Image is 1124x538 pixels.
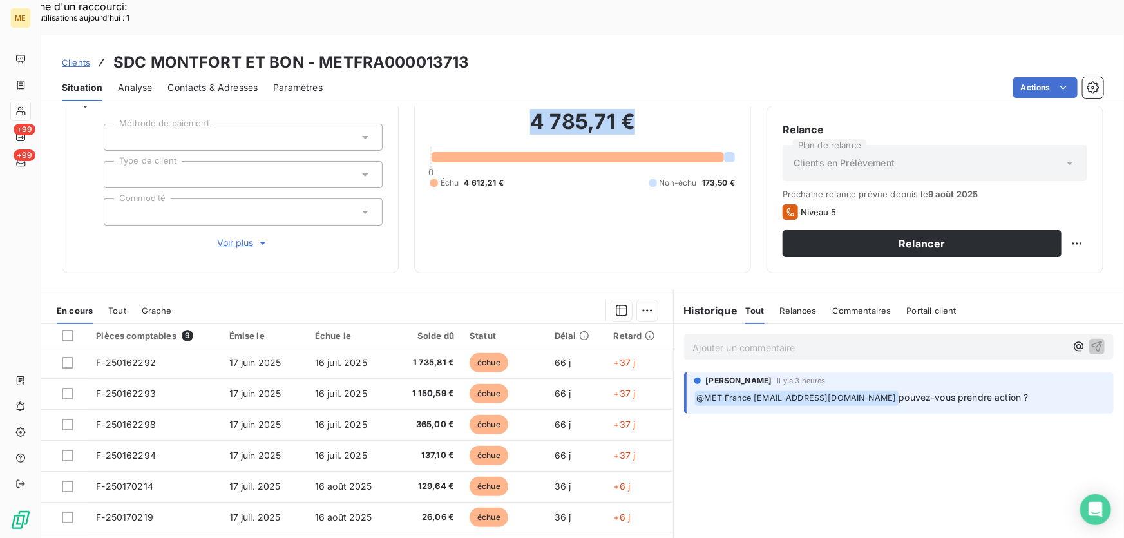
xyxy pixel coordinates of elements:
[794,157,895,169] span: Clients en Prélèvement
[660,177,697,189] span: Non-échu
[115,131,125,143] input: Ajouter une valeur
[229,388,281,399] span: 17 juin 2025
[14,124,35,135] span: +99
[614,388,636,399] span: +37 j
[745,305,765,316] span: Tout
[614,512,631,523] span: +6 j
[315,331,385,341] div: Échue le
[783,122,1087,137] h6: Relance
[113,51,470,74] h3: SDC MONTFORT ET BON - METFRA000013713
[142,305,172,316] span: Graphe
[907,305,957,316] span: Portail client
[229,357,281,368] span: 17 juin 2025
[674,303,738,318] h6: Historique
[464,177,504,189] span: 4 612,21 €
[470,353,508,372] span: échue
[614,357,636,368] span: +37 j
[62,81,102,94] span: Situation
[167,81,258,94] span: Contacts & Adresses
[614,481,631,492] span: +6 j
[614,331,665,341] div: Retard
[470,446,508,465] span: échue
[62,56,90,69] a: Clients
[115,206,125,218] input: Ajouter une valeur
[555,419,571,430] span: 66 j
[555,388,571,399] span: 66 j
[315,450,367,461] span: 16 juil. 2025
[315,388,367,399] span: 16 juil. 2025
[115,169,125,180] input: Ajouter une valeur
[555,450,571,461] span: 66 j
[108,305,126,316] span: Tout
[470,477,508,496] span: échue
[10,126,30,147] a: +99
[695,391,899,406] span: @ MET France [EMAIL_ADDRESS][DOMAIN_NAME]
[780,305,817,316] span: Relances
[96,450,156,461] span: F-250162294
[315,481,372,492] span: 16 août 2025
[401,480,454,493] span: 129,64 €
[401,449,454,462] span: 137,10 €
[229,450,281,461] span: 17 juin 2025
[96,512,153,523] span: F-250170219
[614,419,636,430] span: +37 j
[777,377,826,385] span: il y a 3 heures
[783,189,1087,199] span: Prochaine relance prévue depuis le
[57,305,93,316] span: En cours
[96,388,156,399] span: F-250162293
[14,149,35,161] span: +99
[401,356,454,369] span: 1 735,81 €
[430,109,735,148] h2: 4 785,71 €
[315,357,367,368] span: 16 juil. 2025
[401,418,454,431] span: 365,00 €
[555,357,571,368] span: 66 j
[470,384,508,403] span: échue
[1080,494,1111,525] div: Open Intercom Messenger
[118,81,152,94] span: Analyse
[702,177,735,189] span: 173,50 €
[315,512,372,523] span: 16 août 2025
[229,481,281,492] span: 17 juil. 2025
[401,331,454,341] div: Solde dû
[182,330,193,341] span: 9
[899,392,1029,403] span: pouvez-vous prendre action ?
[928,189,978,199] span: 9 août 2025
[96,357,156,368] span: F-250162292
[470,331,539,341] div: Statut
[10,510,31,530] img: Logo LeanPay
[555,512,571,523] span: 36 j
[10,152,30,173] a: +99
[832,305,891,316] span: Commentaires
[555,331,598,341] div: Délai
[229,512,281,523] span: 17 juil. 2025
[801,207,836,217] span: Niveau 5
[229,419,281,430] span: 17 juin 2025
[96,330,213,341] div: Pièces comptables
[1013,77,1078,98] button: Actions
[273,81,323,94] span: Paramètres
[470,415,508,434] span: échue
[96,481,153,492] span: F-250170214
[229,331,300,341] div: Émise le
[470,508,508,527] span: échue
[428,167,433,177] span: 0
[401,387,454,400] span: 1 150,59 €
[218,236,269,249] span: Voir plus
[401,511,454,524] span: 26,06 €
[96,419,156,430] span: F-250162298
[555,481,571,492] span: 36 j
[441,177,459,189] span: Échu
[614,450,636,461] span: +37 j
[315,419,367,430] span: 16 juil. 2025
[62,57,90,68] span: Clients
[104,236,383,250] button: Voir plus
[783,230,1062,257] button: Relancer
[706,375,772,387] span: [PERSON_NAME]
